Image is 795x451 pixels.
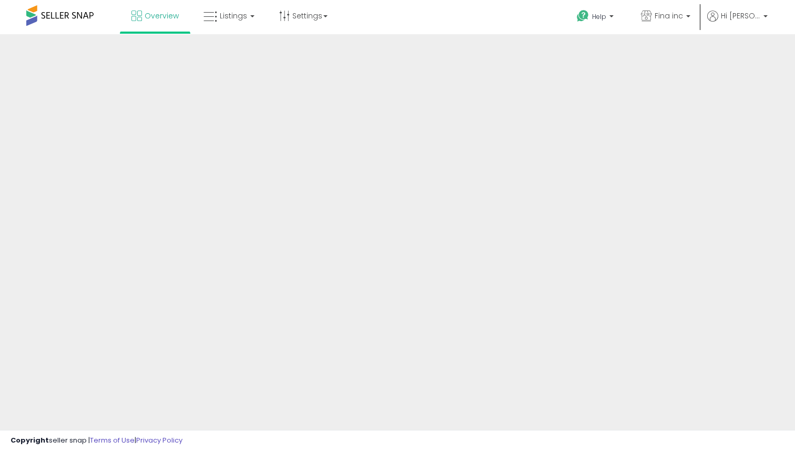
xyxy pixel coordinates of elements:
span: Listings [220,11,247,21]
span: Help [592,12,606,21]
div: seller snap | | [11,436,182,446]
i: Get Help [576,9,589,23]
a: Help [568,2,624,34]
a: Privacy Policy [136,435,182,445]
a: Hi [PERSON_NAME] [707,11,768,34]
span: Fina inc [655,11,683,21]
span: Overview [145,11,179,21]
a: Terms of Use [90,435,135,445]
strong: Copyright [11,435,49,445]
span: Hi [PERSON_NAME] [721,11,760,21]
